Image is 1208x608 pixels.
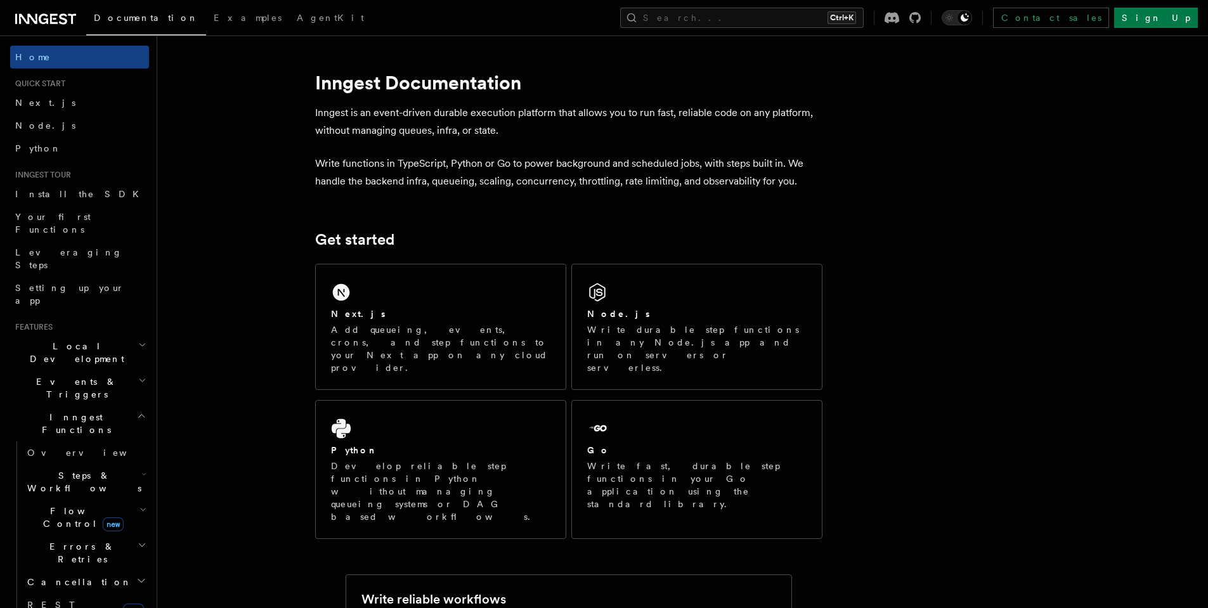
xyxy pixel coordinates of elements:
span: Python [15,143,62,153]
span: new [103,517,124,531]
span: Local Development [10,340,138,365]
a: Sign Up [1114,8,1198,28]
span: Install the SDK [15,189,146,199]
h2: Write reliable workflows [361,590,506,608]
a: Your first Functions [10,205,149,241]
button: Events & Triggers [10,370,149,406]
button: Steps & Workflows [22,464,149,500]
p: Write functions in TypeScript, Python or Go to power background and scheduled jobs, with steps bu... [315,155,822,190]
a: Overview [22,441,149,464]
a: Node.js [10,114,149,137]
button: Toggle dark mode [942,10,972,25]
span: Errors & Retries [22,540,138,566]
button: Search...Ctrl+K [620,8,864,28]
a: Next.js [10,91,149,114]
button: Flow Controlnew [22,500,149,535]
button: Cancellation [22,571,149,593]
a: PythonDevelop reliable step functions in Python without managing queueing systems or DAG based wo... [315,400,566,539]
a: GoWrite fast, durable step functions in your Go application using the standard library. [571,400,822,539]
a: Documentation [86,4,206,36]
span: Overview [27,448,158,458]
span: AgentKit [297,13,364,23]
span: Node.js [15,120,75,131]
a: Contact sales [993,8,1109,28]
h2: Python [331,444,378,456]
button: Local Development [10,335,149,370]
a: Get started [315,231,394,249]
p: Add queueing, events, crons, and step functions to your Next app on any cloud provider. [331,323,550,374]
span: Home [15,51,51,63]
span: Inngest tour [10,170,71,180]
a: Node.jsWrite durable step functions in any Node.js app and run on servers or serverless. [571,264,822,390]
a: Python [10,137,149,160]
p: Write durable step functions in any Node.js app and run on servers or serverless. [587,323,807,374]
kbd: Ctrl+K [828,11,856,24]
span: Documentation [94,13,198,23]
p: Develop reliable step functions in Python without managing queueing systems or DAG based workflows. [331,460,550,523]
span: Features [10,322,53,332]
p: Write fast, durable step functions in your Go application using the standard library. [587,460,807,510]
button: Errors & Retries [22,535,149,571]
a: AgentKit [289,4,372,34]
span: Events & Triggers [10,375,138,401]
h2: Node.js [587,307,650,320]
a: Home [10,46,149,68]
span: Your first Functions [15,212,91,235]
a: Install the SDK [10,183,149,205]
span: Next.js [15,98,75,108]
span: Flow Control [22,505,140,530]
a: Leveraging Steps [10,241,149,276]
h1: Inngest Documentation [315,71,822,94]
a: Setting up your app [10,276,149,312]
span: Setting up your app [15,283,124,306]
h2: Go [587,444,610,456]
a: Next.jsAdd queueing, events, crons, and step functions to your Next app on any cloud provider. [315,264,566,390]
h2: Next.js [331,307,386,320]
span: Inngest Functions [10,411,137,436]
span: Leveraging Steps [15,247,122,270]
span: Examples [214,13,282,23]
span: Cancellation [22,576,132,588]
span: Quick start [10,79,65,89]
p: Inngest is an event-driven durable execution platform that allows you to run fast, reliable code ... [315,104,822,139]
button: Inngest Functions [10,406,149,441]
a: Examples [206,4,289,34]
span: Steps & Workflows [22,469,141,495]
